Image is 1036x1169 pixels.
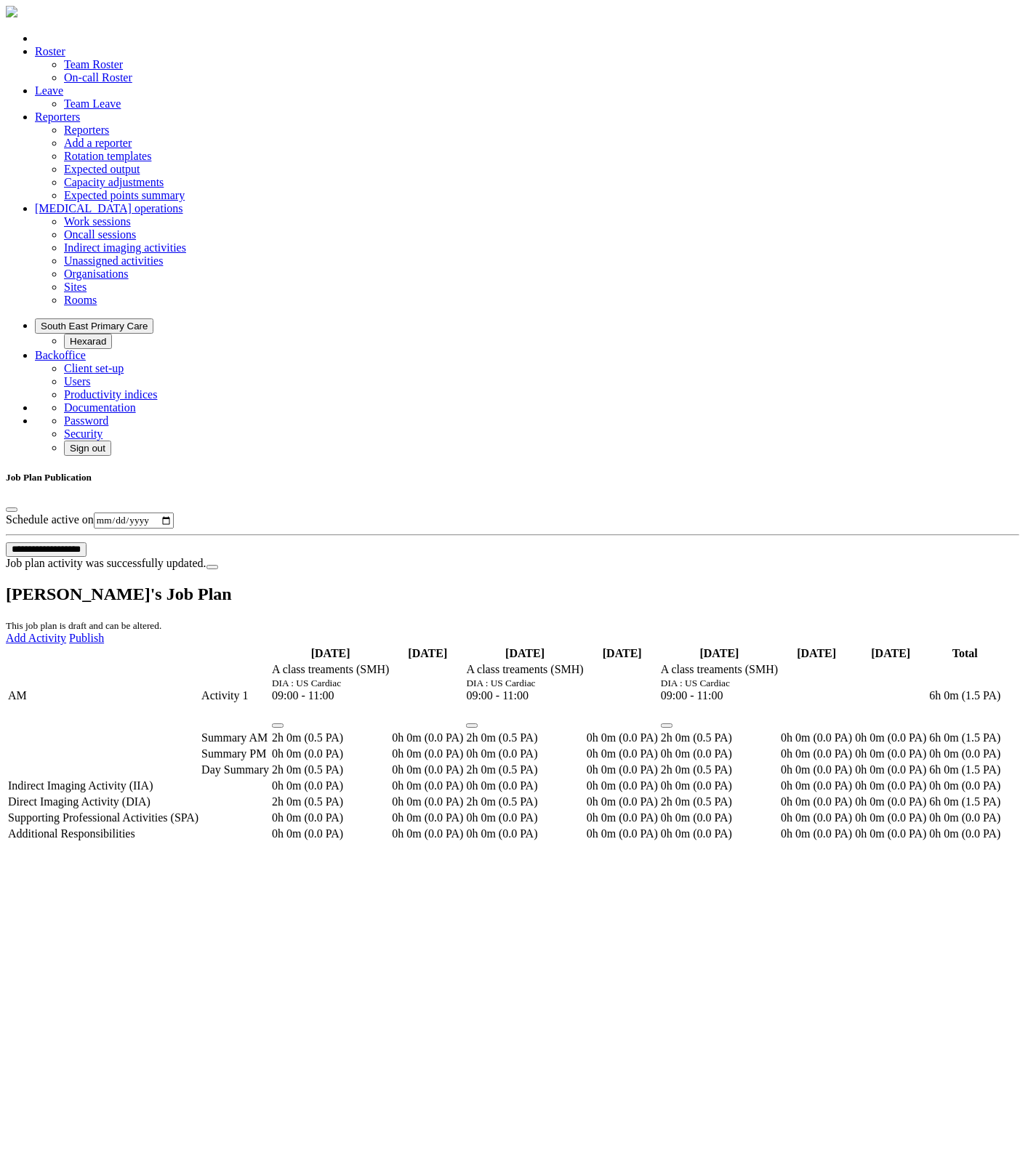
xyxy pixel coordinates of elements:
td: 0h 0m (0.0 PA) [780,795,853,809]
div: A class treaments (SMH) [466,663,583,676]
td: 6h 0m (1.5 PA) [928,662,1001,729]
td: 6h 0m (1.5 PA) [928,795,1001,809]
td: 0h 0m (0.0 PA) [271,747,390,761]
td: 0h 0m (0.0 PA) [586,827,659,841]
a: Unassigned activities [64,254,163,267]
td: 0h 0m (0.0 PA) [854,763,927,777]
th: [DATE] [780,646,853,661]
td: 0h 0m (0.0 PA) [660,779,779,793]
a: Add Activity [6,632,66,644]
div: Job plan activity was successfully updated. [6,557,1019,570]
td: 0h 0m (0.0 PA) [465,811,584,825]
a: Work sessions [64,215,131,228]
a: Roster [35,45,65,57]
td: 2h 0m (0.5 PA) [271,763,390,777]
td: 0h 0m (0.0 PA) [928,747,1001,761]
a: Security [64,427,103,440]
img: brand-opti-rad-logos-blue-and-white-d2f68631ba2948856bd03f2d395fb146ddc8fb01b4b6e9315ea85fa773367... [6,6,17,17]
div: 09:00 - 11:00 [466,689,583,702]
td: 0h 0m (0.0 PA) [854,779,927,793]
td: 0h 0m (0.0 PA) [586,779,659,793]
th: [DATE] [586,646,659,661]
a: [MEDICAL_DATA] operations [35,202,183,214]
td: 0h 0m (0.0 PA) [928,779,1001,793]
th: [DATE] [391,646,464,661]
td: Additional Responsibilities [7,827,199,841]
td: 0h 0m (0.0 PA) [780,811,853,825]
td: Summary AM [201,731,270,745]
td: 0h 0m (0.0 PA) [391,795,464,809]
td: Summary PM [201,747,270,761]
a: Indirect imaging activities [64,241,186,254]
td: 0h 0m (0.0 PA) [586,763,659,777]
td: 0h 0m (0.0 PA) [660,811,779,825]
td: 0h 0m (0.0 PA) [928,827,1001,841]
td: 0h 0m (0.0 PA) [660,747,779,761]
td: 6h 0m (1.5 PA) [928,731,1001,745]
td: 0h 0m (0.0 PA) [854,747,927,761]
small: DIA : US Cardiac [272,678,341,688]
td: 0h 0m (0.0 PA) [391,779,464,793]
td: Day Summary [201,763,270,777]
div: A class treaments (SMH) [272,663,389,676]
td: Direct Imaging Activity (DIA) [7,795,199,809]
a: Organisations [64,268,129,280]
td: 2h 0m (0.5 PA) [465,763,584,777]
td: 0h 0m (0.0 PA) [854,811,927,825]
h2: [PERSON_NAME]'s Job Plan [6,584,1019,604]
td: 0h 0m (0.0 PA) [854,827,927,841]
a: Publish [69,632,104,644]
td: 0h 0m (0.0 PA) [780,779,853,793]
a: Productivity indices [64,388,157,401]
td: 0h 0m (0.0 PA) [586,795,659,809]
td: 0h 0m (0.0 PA) [391,747,464,761]
a: Rooms [64,294,97,306]
a: Team Roster [64,58,123,71]
td: 0h 0m (0.0 PA) [586,731,659,745]
td: 0h 0m (0.0 PA) [271,811,390,825]
a: Add a reporter [64,137,132,149]
td: 0h 0m (0.0 PA) [928,811,1001,825]
td: 2h 0m (0.5 PA) [660,763,779,777]
a: Sites [64,281,87,293]
td: 0h 0m (0.0 PA) [271,779,390,793]
button: Close [206,565,218,569]
td: 0h 0m (0.0 PA) [854,795,927,809]
td: 0h 0m (0.0 PA) [586,747,659,761]
td: 2h 0m (0.5 PA) [660,795,779,809]
th: [DATE] [271,646,390,661]
td: 0h 0m (0.0 PA) [780,763,853,777]
td: 0h 0m (0.0 PA) [391,827,464,841]
a: Documentation [64,401,136,414]
td: 0h 0m (0.0 PA) [465,779,584,793]
td: 0h 0m (0.0 PA) [465,827,584,841]
div: 09:00 - 11:00 [272,689,389,702]
small: DIA : US Cardiac [661,678,730,688]
td: 0h 0m (0.0 PA) [391,763,464,777]
td: 6h 0m (1.5 PA) [928,763,1001,777]
th: Total [928,646,1001,661]
a: Capacity adjustments [64,176,164,188]
a: Expected output [64,163,140,175]
a: Client set-up [64,362,124,374]
th: [DATE] [660,646,779,661]
td: 0h 0m (0.0 PA) [780,731,853,745]
td: Indirect Imaging Activity (IIA) [7,779,199,793]
td: 0h 0m (0.0 PA) [780,747,853,761]
a: Oncall sessions [64,228,136,241]
a: On-call Roster [64,71,132,84]
td: 2h 0m (0.5 PA) [271,795,390,809]
th: [DATE] [465,646,584,661]
a: Reporters [64,124,109,136]
div: 09:00 - 11:00 [661,689,778,702]
td: 0h 0m (0.0 PA) [854,731,927,745]
td: 2h 0m (0.5 PA) [465,795,584,809]
td: 2h 0m (0.5 PA) [271,731,390,745]
a: Backoffice [35,349,86,361]
td: 2h 0m (0.5 PA) [465,731,584,745]
a: Password [64,414,108,427]
small: This job plan is draft and can be altered. [6,620,161,631]
a: Users [64,375,90,387]
td: 0h 0m (0.0 PA) [660,827,779,841]
small: DIA : US Cardiac [466,678,535,688]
